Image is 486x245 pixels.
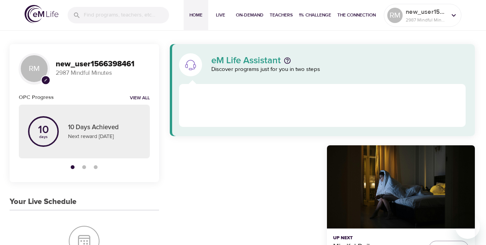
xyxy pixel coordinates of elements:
[236,11,264,19] span: On-Demand
[56,69,150,77] p: 2987 Mindful Minutes
[38,135,49,138] p: days
[387,8,403,23] div: RM
[25,5,58,23] img: logo
[211,11,230,19] span: Live
[406,16,446,23] p: 2987 Mindful Minutes
[68,123,141,133] p: 10 Days Achieved
[19,93,54,102] h6: OPC Progress
[455,214,480,239] iframe: Button to launch messaging window
[84,7,169,23] input: Find programs, teachers, etc...
[130,95,150,102] a: View all notifications
[406,7,446,16] p: new_user1566398461
[270,11,293,19] span: Teachers
[19,53,50,84] div: RM
[211,56,281,65] p: eM Life Assistant
[333,235,423,242] p: Up Next
[299,11,331,19] span: 1% Challenge
[184,59,197,71] img: eM Life Assistant
[10,197,76,206] h3: Your Live Schedule
[337,11,376,19] span: The Connection
[68,133,141,141] p: Next reward [DATE]
[211,65,466,74] p: Discover programs just for you in two steps
[327,145,475,229] button: Mindful Daily
[56,60,150,69] h3: new_user1566398461
[38,125,49,135] p: 10
[187,11,205,19] span: Home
